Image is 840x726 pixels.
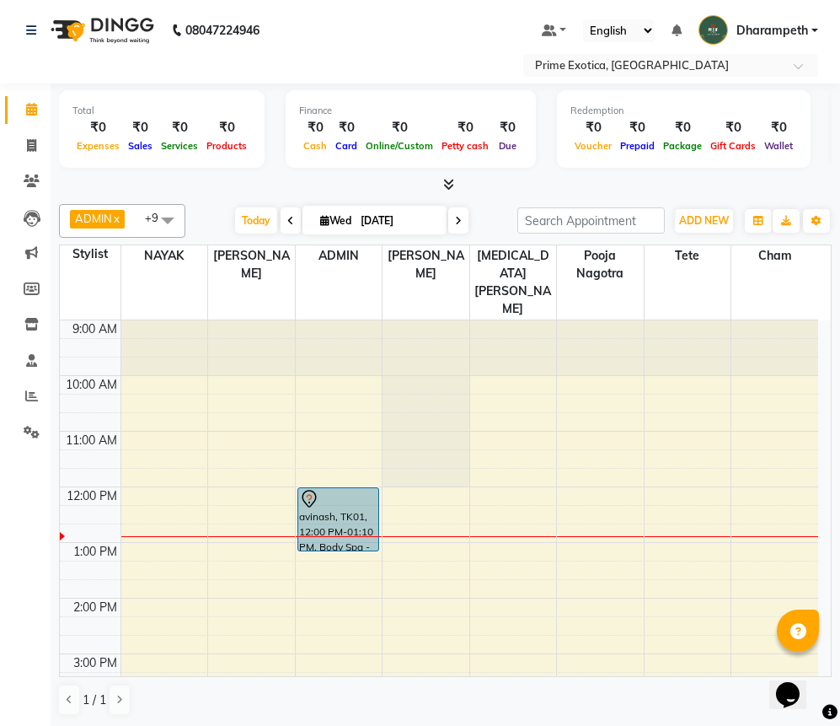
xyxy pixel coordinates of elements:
[299,140,331,152] span: Cash
[112,212,120,225] a: x
[731,245,818,266] span: cham
[63,487,120,505] div: 12:00 PM
[124,118,157,137] div: ₹0
[299,104,522,118] div: Finance
[760,118,797,137] div: ₹0
[495,140,521,152] span: Due
[675,209,733,233] button: ADD NEW
[72,140,124,152] span: Expenses
[361,140,437,152] span: Online/Custom
[202,140,251,152] span: Products
[60,245,120,263] div: Stylist
[157,118,202,137] div: ₹0
[470,245,557,320] span: [MEDICAL_DATA][PERSON_NAME]
[437,140,493,152] span: Petty cash
[298,488,379,551] div: avinash, TK01, 12:00 PM-01:10 PM, Body Spa - Swedish
[121,245,208,266] span: NAYAK
[760,140,797,152] span: Wallet
[72,118,124,137] div: ₹0
[570,118,616,137] div: ₹0
[70,543,120,561] div: 1:00 PM
[698,15,728,45] img: Dharampeth
[645,245,731,266] span: Tete
[208,245,295,284] span: [PERSON_NAME]
[62,432,120,449] div: 11:00 AM
[769,659,823,709] iframe: chat widget
[331,118,361,137] div: ₹0
[75,212,112,225] span: ADMIN
[202,118,251,137] div: ₹0
[299,118,331,137] div: ₹0
[296,245,383,266] span: ADMIN
[145,211,171,224] span: +9
[361,118,437,137] div: ₹0
[70,654,120,672] div: 3:00 PM
[185,7,259,54] b: 08047224946
[570,104,797,118] div: Redemption
[383,245,469,284] span: [PERSON_NAME]
[83,691,106,709] span: 1 / 1
[43,7,158,54] img: logo
[316,214,356,227] span: Wed
[616,118,659,137] div: ₹0
[557,245,644,284] span: pooja nagotra
[517,207,665,234] input: Search Appointment
[679,214,729,227] span: ADD NEW
[356,208,440,234] input: 2025-09-03
[437,118,493,137] div: ₹0
[70,599,120,616] div: 2:00 PM
[62,376,120,394] div: 10:00 AM
[736,22,808,40] span: Dharampeth
[706,118,760,137] div: ₹0
[616,140,659,152] span: Prepaid
[69,320,120,338] div: 9:00 AM
[570,140,616,152] span: Voucher
[493,118,522,137] div: ₹0
[706,140,760,152] span: Gift Cards
[659,140,706,152] span: Package
[331,140,361,152] span: Card
[659,118,706,137] div: ₹0
[72,104,251,118] div: Total
[157,140,202,152] span: Services
[124,140,157,152] span: Sales
[235,207,277,234] span: Today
